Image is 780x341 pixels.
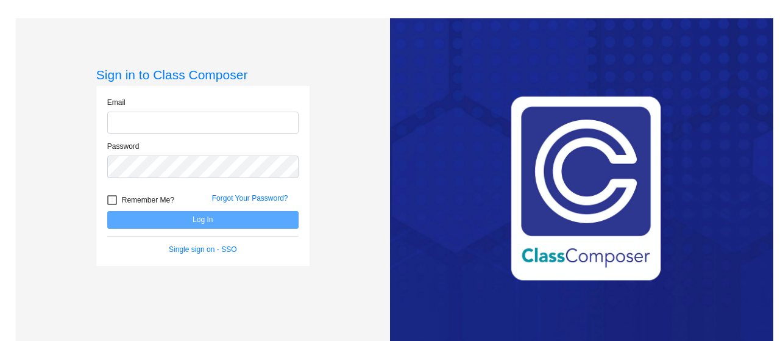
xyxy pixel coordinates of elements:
[169,245,236,254] a: Single sign on - SSO
[107,97,126,108] label: Email
[107,211,299,229] button: Log In
[96,67,310,82] h3: Sign in to Class Composer
[122,193,174,207] span: Remember Me?
[212,194,288,203] a: Forgot Your Password?
[107,141,140,152] label: Password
